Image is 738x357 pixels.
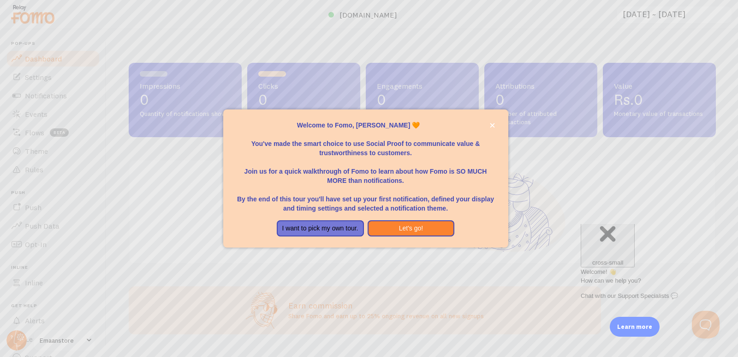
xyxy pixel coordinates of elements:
div: Learn more [610,317,660,337]
p: Learn more [617,322,652,331]
button: close, [488,121,497,130]
button: Let's go! [368,220,455,237]
p: Welcome to Fomo, [PERSON_NAME] 🧡 [234,121,497,130]
p: You've made the smart choice to use Social Proof to communicate value & trustworthiness to custom... [234,130,497,157]
button: I want to pick my own tour. [277,220,364,237]
div: Welcome to Fomo, FAISAL YOUSAF 🧡You&amp;#39;ve made the smart choice to use Social Proof to commu... [223,109,508,248]
p: By the end of this tour you'll have set up your first notification, defined your display and timi... [234,185,497,213]
p: Join us for a quick walkthrough of Fomo to learn about how Fomo is SO MUCH MORE than notifications. [234,157,497,185]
